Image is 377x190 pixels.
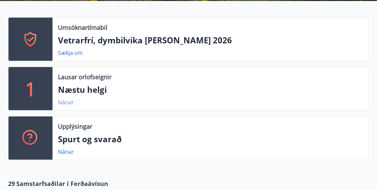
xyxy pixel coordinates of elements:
p: Næstu helgi [58,84,363,96]
a: Sækja um [58,49,83,57]
p: Spurt og svarað [58,133,363,145]
span: Samstarfsaðilar í Ferðaávísun [16,179,108,188]
p: Vetrarfrí, dymbilvika [PERSON_NAME] 2026 [58,35,363,46]
a: Nánar [58,99,74,106]
p: Upplýsingar [58,122,92,131]
p: 1 [25,76,36,102]
a: Nánar [58,148,74,155]
p: Umsóknartímabil [58,23,107,32]
span: 29 [8,179,15,188]
p: Lausar orlofseignir [58,72,112,81]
